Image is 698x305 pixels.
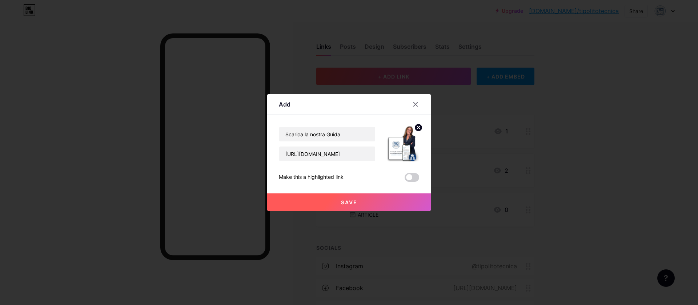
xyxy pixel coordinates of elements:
[341,199,357,205] span: Save
[279,173,344,182] div: Make this a highlighted link
[279,127,375,141] input: Title
[384,127,419,161] img: link_thumbnail
[279,147,375,161] input: URL
[267,193,431,211] button: Save
[279,100,290,109] div: Add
